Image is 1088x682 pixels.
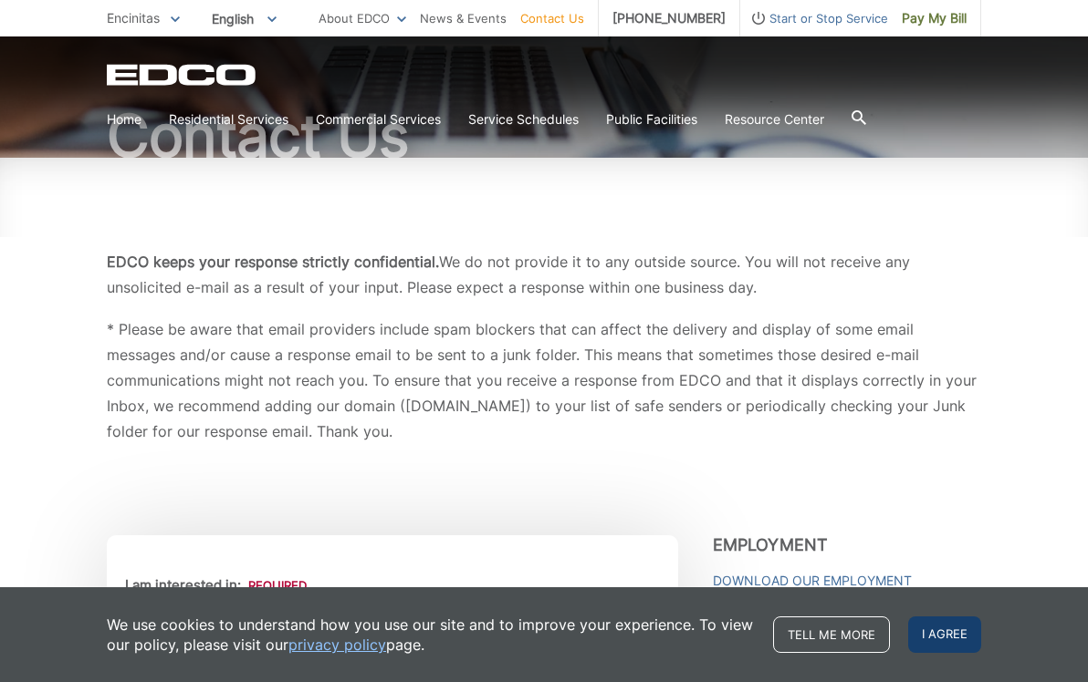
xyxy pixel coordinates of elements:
[107,615,755,655] p: We use cookies to understand how you use our site and to improve your experience. To view our pol...
[107,249,981,300] p: We do not provide it to any outside source. You will not receive any unsolicited e-mail as a resu...
[420,8,507,28] a: News & Events
[169,109,288,129] a: Residential Services
[908,616,981,653] span: I agree
[902,8,967,28] span: Pay My Bill
[606,109,697,129] a: Public Facilities
[107,64,258,86] a: EDCD logo. Return to the homepage.
[125,577,307,594] label: I am interested in:
[288,635,386,655] a: privacy policy
[319,8,406,28] a: About EDCO
[725,109,824,129] a: Resource Center
[773,616,890,653] a: Tell me more
[468,109,579,129] a: Service Schedules
[520,8,584,28] a: Contact Us
[107,109,141,129] a: Home
[107,10,160,26] span: Encinitas
[713,535,981,555] h3: Employment
[107,253,439,271] b: EDCO keeps your response strictly confidential.
[316,109,441,129] a: Commercial Services
[713,571,981,611] a: Download Our Employment Application
[198,4,290,34] span: English
[107,316,981,444] p: * Please be aware that email providers include spam blockers that can affect the delivery and dis...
